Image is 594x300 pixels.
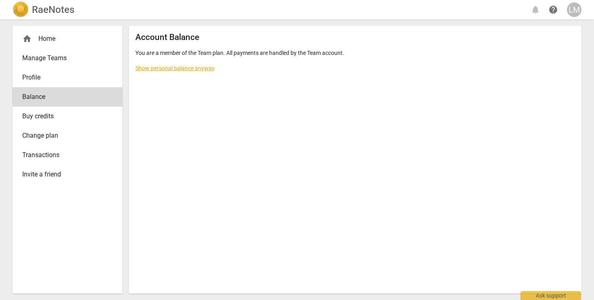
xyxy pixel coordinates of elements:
span: Profile [22,73,106,82]
h2: Account Balance [135,32,575,42]
a: LogoRaeNotes [13,2,74,18]
h2: RaeNotes [32,4,74,15]
a: Profile [13,68,122,87]
span: home [22,34,32,44]
a: Change plan [13,126,122,145]
span: Invite a friend [22,170,106,179]
div: Home [22,34,106,44]
a: Invite a friend [13,165,122,184]
span: Balance [22,92,106,102]
a: Balance [13,87,122,107]
p: You are a member of the Team plan. All payments are handled by the Team account. [135,49,575,57]
button: LM [567,2,581,17]
span: Transactions [22,150,106,160]
span: help [548,5,558,15]
span: Buy credits [22,111,106,121]
a: Transactions [13,145,122,165]
span: Manage Teams [22,53,106,63]
a: Manage Teams [13,48,122,68]
a: Buy credits [13,107,122,126]
a: Show personal balance anyway [135,65,215,71]
div: Ask support [520,291,581,300]
div: Home [13,29,122,48]
img: Logo [13,2,29,18]
a: Help [546,2,560,17]
span: Change plan [22,131,106,141]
